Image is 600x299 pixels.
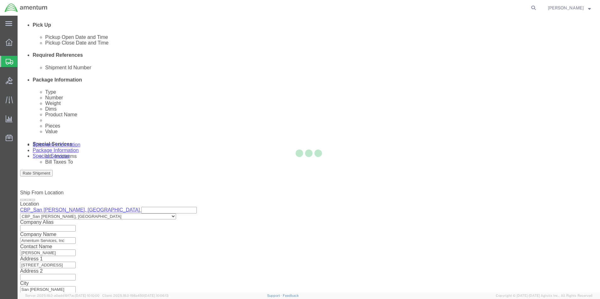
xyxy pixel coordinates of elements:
[548,4,584,11] span: Forrest Gregg
[25,294,99,297] span: Server: 2025.18.0-a0edd1917ac
[283,294,299,297] a: Feedback
[496,293,592,298] span: Copyright © [DATE]-[DATE] Agistix Inc., All Rights Reserved
[4,3,48,13] img: logo
[75,294,99,297] span: [DATE] 10:10:00
[267,294,283,297] a: Support
[102,294,169,297] span: Client: 2025.18.0-198a450
[144,294,169,297] span: [DATE] 10:06:13
[548,4,591,12] button: [PERSON_NAME]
